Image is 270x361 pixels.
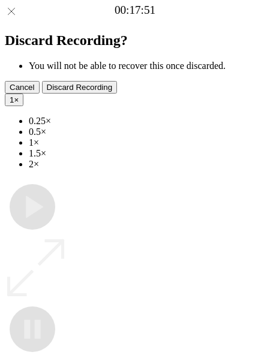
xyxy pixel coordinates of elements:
[29,159,265,170] li: 2×
[5,81,40,94] button: Cancel
[115,4,155,17] a: 00:17:51
[5,32,265,49] h2: Discard Recording?
[29,116,265,127] li: 0.25×
[29,61,265,71] li: You will not be able to recover this once discarded.
[5,94,23,106] button: 1×
[29,148,265,159] li: 1.5×
[42,81,118,94] button: Discard Recording
[29,137,265,148] li: 1×
[10,95,14,104] span: 1
[29,127,265,137] li: 0.5×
